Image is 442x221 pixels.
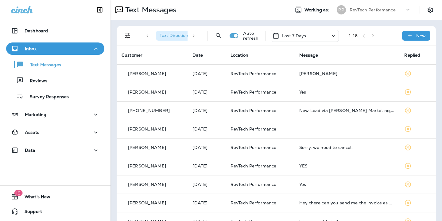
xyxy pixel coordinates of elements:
[128,145,166,150] p: [PERSON_NAME]
[128,182,166,187] p: [PERSON_NAME]
[231,182,277,187] span: RevTech Performance
[192,108,220,113] p: Sep 8, 2025 10:40 AM
[212,30,225,42] button: Search Messages
[123,5,176,14] p: Text Messages
[282,33,306,38] p: Last 7 Days
[349,33,358,38] div: 1 - 16
[192,90,220,94] p: Sep 8, 2025 11:39 AM
[299,71,395,76] div: Ty
[25,46,37,51] p: Inbox
[231,200,277,206] span: RevTech Performance
[25,148,35,153] p: Data
[6,58,104,71] button: Text Messages
[299,163,395,168] div: YES
[231,145,277,150] span: RevTech Performance
[231,108,277,113] span: RevTech Performance
[231,163,277,169] span: RevTech Performance
[416,33,426,38] p: New
[192,127,220,131] p: Sep 7, 2025 11:19 PM
[350,7,396,12] p: RevTech Performance
[425,4,436,15] button: Settings
[192,71,220,76] p: Sep 9, 2025 11:25 AM
[6,90,104,103] button: Survey Responses
[128,200,166,205] p: [PERSON_NAME]
[6,74,104,87] button: Reviews
[25,112,46,117] p: Marketing
[231,126,277,132] span: RevTech Performance
[231,52,248,58] span: Location
[6,144,104,156] button: Data
[25,130,39,135] p: Assets
[299,52,318,58] span: Message
[91,4,108,16] button: Collapse Sidebar
[128,90,166,94] p: [PERSON_NAME]
[192,52,203,58] span: Date
[404,52,420,58] span: Replied
[18,194,50,202] span: What's New
[6,126,104,139] button: Assets
[122,52,142,58] span: Customer
[24,62,61,68] p: Text Messages
[6,108,104,121] button: Marketing
[192,200,220,205] p: Sep 5, 2025 02:02 PM
[122,30,134,42] button: Filters
[192,163,220,168] p: Sep 7, 2025 01:56 PM
[6,25,104,37] button: Dashboard
[243,31,260,41] p: Auto refresh
[156,31,219,41] div: Text Direction:Incoming
[231,89,277,95] span: RevTech Performance
[128,71,166,76] p: [PERSON_NAME]
[299,200,395,205] div: Hey there can you send me the invoice as well as the break down for it
[299,90,395,94] div: Yes
[6,42,104,55] button: Inbox
[6,205,104,218] button: Support
[128,108,170,113] p: [PHONE_NUMBER]
[24,94,69,100] p: Survey Responses
[25,28,48,33] p: Dashboard
[337,5,346,14] div: RP
[128,127,166,131] p: [PERSON_NAME]
[6,191,104,203] button: 19What's New
[14,190,22,196] span: 19
[299,182,395,187] div: Yes
[304,7,331,13] span: Working as:
[24,78,47,84] p: Reviews
[160,33,208,38] span: Text Direction : Incoming
[299,145,395,150] div: Sorry, we need to cancel.
[128,163,166,168] p: [PERSON_NAME]
[299,108,395,113] div: New Lead via Merrick Marketing, Customer Name: Annette B., Contact info: 7038641624, Job Info: Th...
[192,182,220,187] p: Sep 7, 2025 11:37 AM
[231,71,277,76] span: RevTech Performance
[192,145,220,150] p: Sep 7, 2025 07:20 PM
[18,209,42,216] span: Support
